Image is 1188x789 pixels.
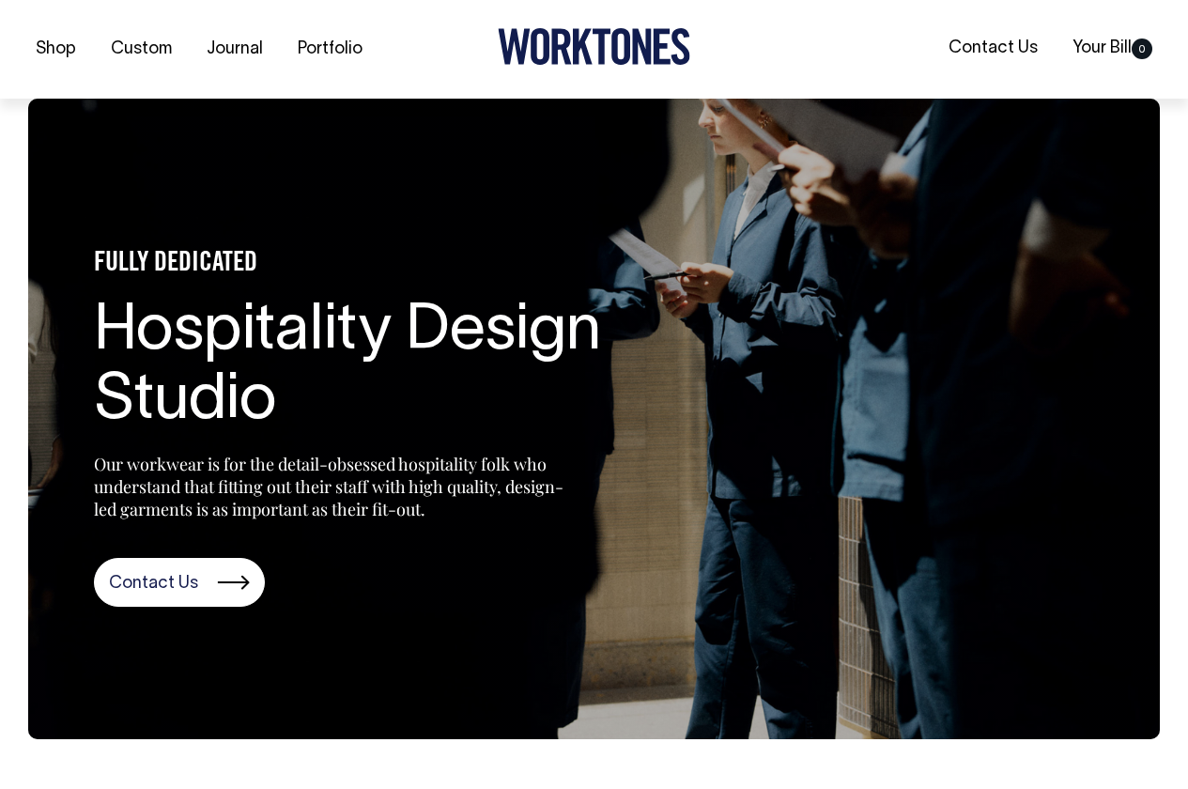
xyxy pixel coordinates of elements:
[941,33,1045,64] a: Contact Us
[290,34,370,65] a: Portfolio
[1132,39,1152,59] span: 0
[94,453,563,520] p: Our workwear is for the detail-obsessed hospitality folk who understand that fitting out their st...
[28,34,84,65] a: Shop
[94,298,657,439] h1: Hospitality Design Studio
[94,558,265,607] a: Contact Us
[1065,33,1160,64] a: Your Bill0
[103,34,179,65] a: Custom
[94,250,657,279] h4: FULLY DEDICATED
[199,34,270,65] a: Journal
